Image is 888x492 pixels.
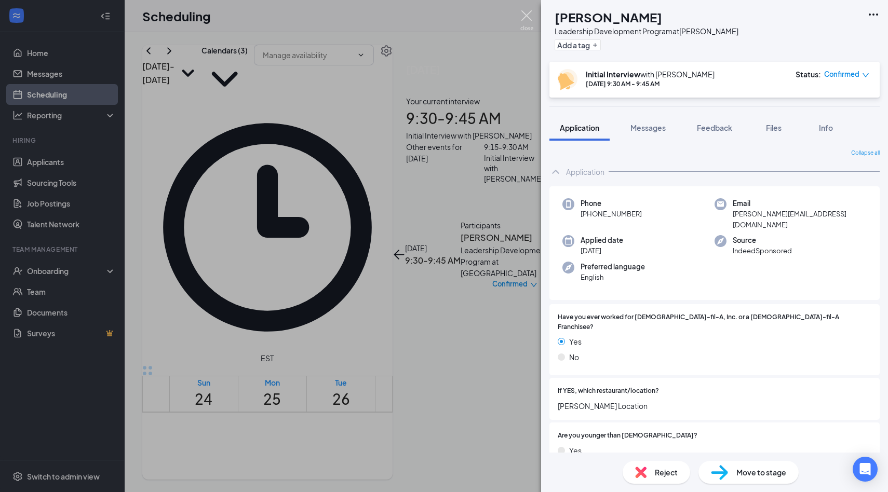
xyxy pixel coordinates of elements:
[566,167,604,177] div: Application
[733,245,792,256] span: IndeedSponsored
[796,69,821,79] div: Status :
[655,467,678,478] span: Reject
[558,400,871,412] span: [PERSON_NAME] Location
[586,69,715,79] div: with [PERSON_NAME]
[819,123,833,132] span: Info
[581,245,623,256] span: [DATE]
[581,209,642,219] span: [PHONE_NUMBER]
[851,149,880,157] span: Collapse all
[867,8,880,21] svg: Ellipses
[560,123,599,132] span: Application
[581,198,642,209] span: Phone
[586,79,715,88] div: [DATE] 9:30 AM - 9:45 AM
[569,336,582,347] span: Yes
[569,351,579,363] span: No
[581,235,623,245] span: Applied date
[569,445,582,456] span: Yes
[558,431,697,441] span: Are you younger than [DEMOGRAPHIC_DATA]?
[862,72,869,79] span: down
[581,262,645,272] span: Preferred language
[558,386,659,396] span: If YES, which restaurant/location?
[586,70,640,79] b: Initial Interview
[853,457,878,482] div: Open Intercom Messenger
[824,69,859,79] span: Confirmed
[581,272,645,282] span: English
[733,209,867,230] span: [PERSON_NAME][EMAIL_ADDRESS][DOMAIN_NAME]
[555,39,601,50] button: PlusAdd a tag
[733,235,792,245] span: Source
[555,26,738,36] div: Leadership Development Program at [PERSON_NAME]
[766,123,782,132] span: Files
[558,312,871,332] span: Have you ever worked for [DEMOGRAPHIC_DATA]-fil-A, Inc. or a [DEMOGRAPHIC_DATA]-fil-A Franchisee?
[733,198,867,209] span: Email
[697,123,732,132] span: Feedback
[736,467,786,478] span: Move to stage
[630,123,666,132] span: Messages
[592,42,598,48] svg: Plus
[549,166,562,178] svg: ChevronUp
[555,8,662,26] h1: [PERSON_NAME]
